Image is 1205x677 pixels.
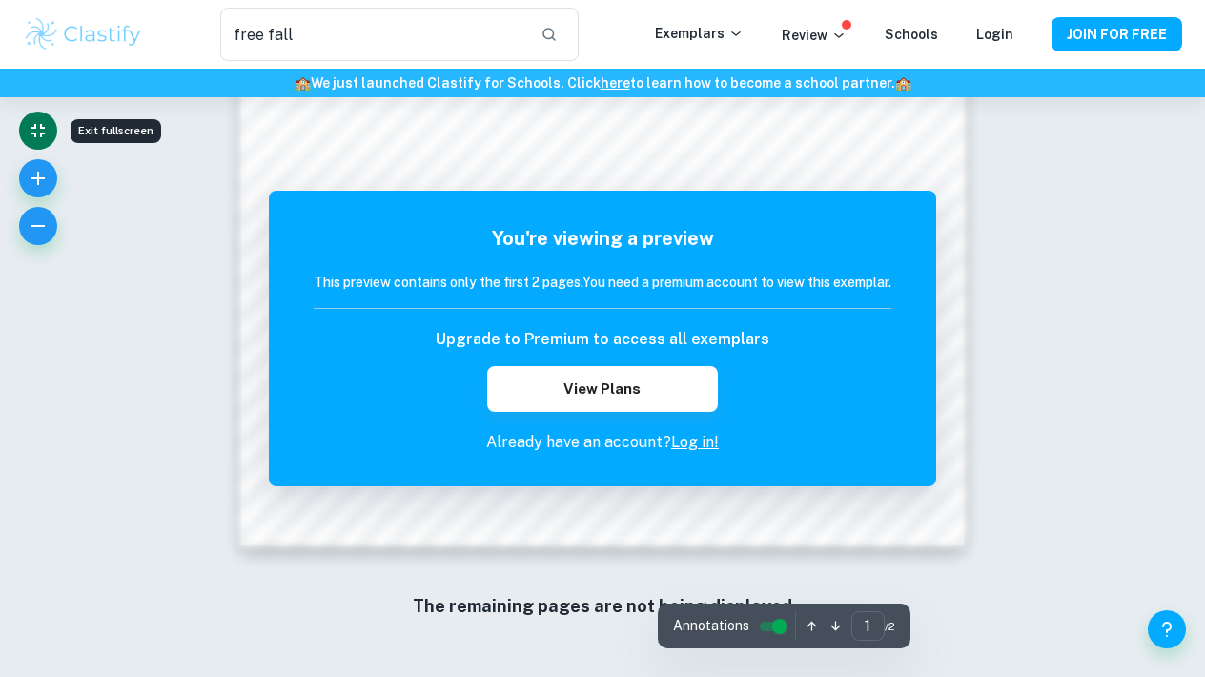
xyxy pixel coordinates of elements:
h6: We just launched Clastify for Schools. Click to learn how to become a school partner. [4,72,1201,93]
span: 🏫 [295,75,311,91]
span: 🏫 [895,75,911,91]
a: Login [976,27,1013,42]
h6: The remaining pages are not being displayed [279,593,926,620]
h6: Upgrade to Premium to access all exemplars [436,328,769,351]
span: Annotations [673,616,749,636]
h5: You're viewing a preview [314,224,891,253]
h6: This preview contains only the first 2 pages. You need a premium account to view this exemplar. [314,272,891,293]
button: Help and Feedback [1148,610,1186,648]
a: Log in! [671,433,719,451]
a: here [601,75,630,91]
p: Review [782,25,847,46]
p: Already have an account? [314,431,891,454]
button: View Plans [487,366,718,412]
button: JOIN FOR FREE [1052,17,1182,51]
input: Search for any exemplars... [220,8,524,61]
a: Schools [885,27,938,42]
span: / 2 [885,618,895,635]
button: Exit fullscreen [19,112,57,150]
img: Clastify logo [23,15,144,53]
p: Exemplars [655,23,744,44]
div: Exit fullscreen [71,119,161,143]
